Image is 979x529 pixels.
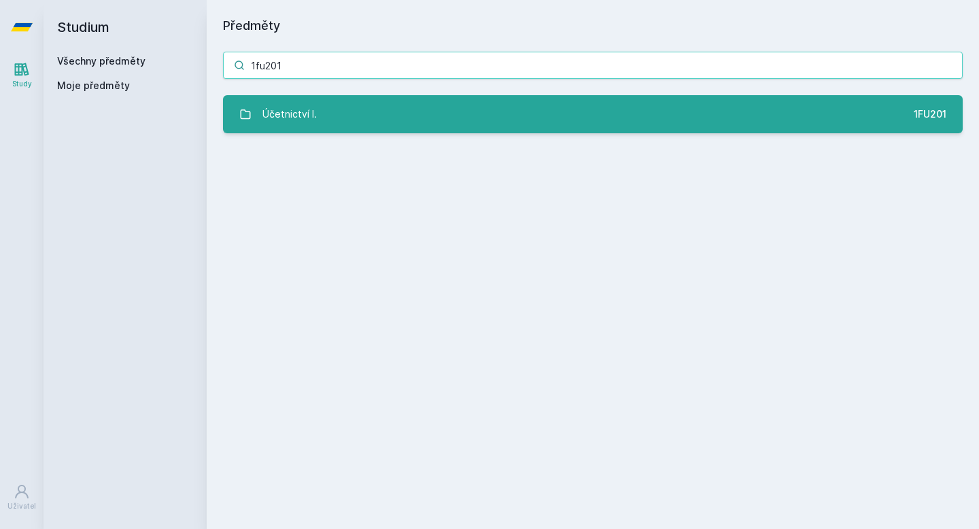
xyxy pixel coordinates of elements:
a: Uživatel [3,477,41,518]
h1: Předměty [223,16,963,35]
div: 1FU201 [914,107,946,121]
a: Všechny předměty [57,55,145,67]
a: Study [3,54,41,96]
span: Moje předměty [57,79,130,92]
a: Účetnictví I. 1FU201 [223,95,963,133]
div: Study [12,79,32,89]
div: Uživatel [7,501,36,511]
div: Účetnictví I. [262,101,317,128]
input: Název nebo ident předmětu… [223,52,963,79]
